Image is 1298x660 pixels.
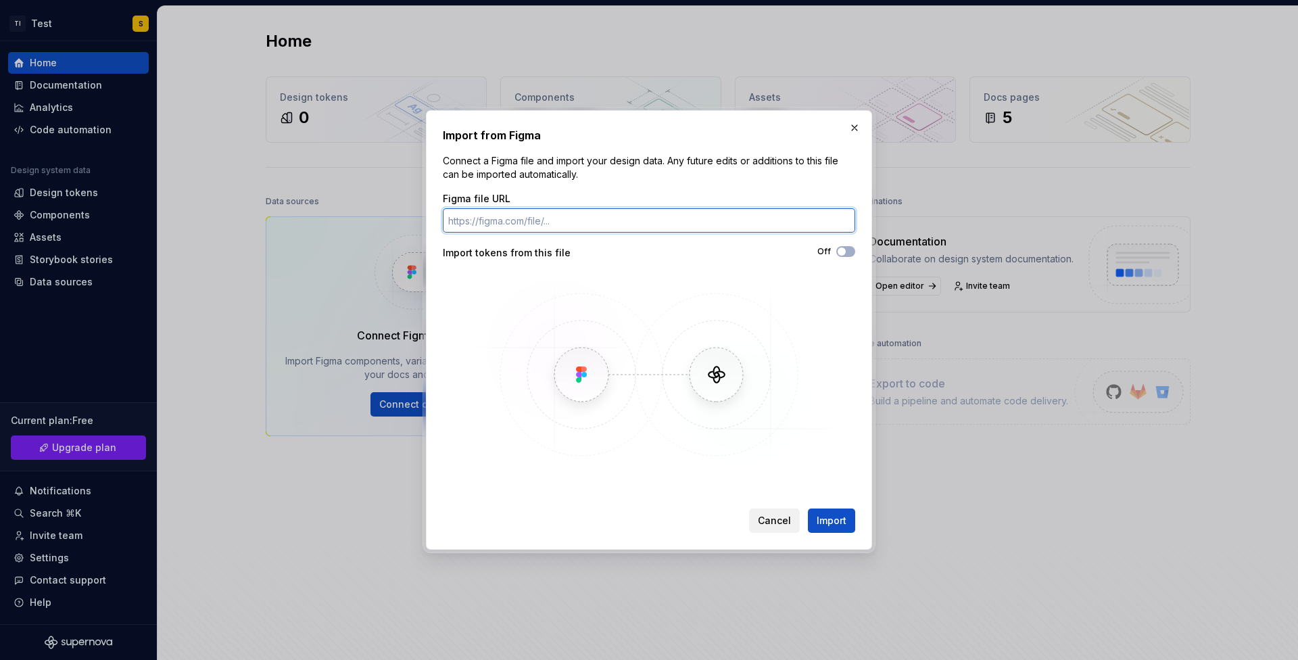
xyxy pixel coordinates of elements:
button: Cancel [749,509,800,533]
button: Import [808,509,855,533]
span: Import [817,514,846,527]
label: Off [817,246,831,257]
div: Import tokens from this file [443,246,649,260]
h2: Import from Figma [443,127,855,143]
p: Connect a Figma file and import your design data. Any future edits or additions to this file can ... [443,154,855,181]
input: https://figma.com/file/... [443,208,855,233]
span: Cancel [758,514,791,527]
label: Figma file URL [443,192,510,206]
